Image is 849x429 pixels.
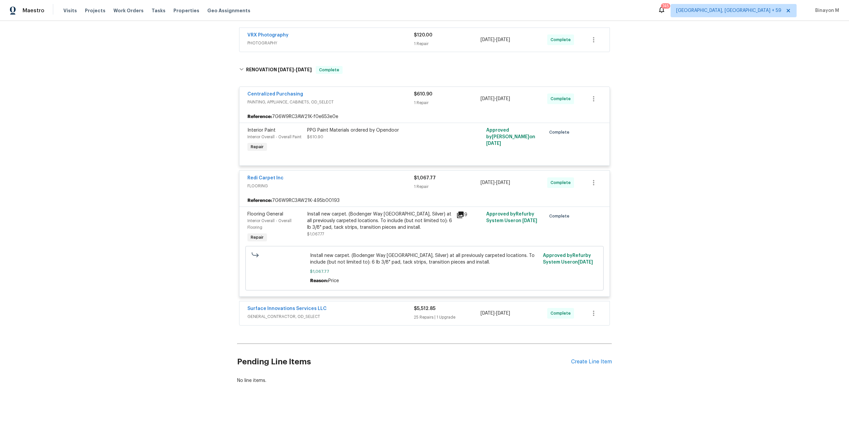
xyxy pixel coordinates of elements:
[571,359,612,365] div: Create Line Item
[247,92,303,96] a: Centralized Purchasing
[85,7,105,14] span: Projects
[247,306,327,311] a: Surface Innovations Services LLC
[486,141,501,146] span: [DATE]
[207,7,250,14] span: Geo Assignments
[152,8,165,13] span: Tasks
[551,36,573,43] span: Complete
[247,99,414,105] span: PAINTING, APPLIANCE, CABINETS, OD_SELECT
[481,95,510,102] span: -
[414,33,432,37] span: $120.00
[414,40,481,47] div: 1 Repair
[247,212,283,216] span: Flooring General
[481,180,494,185] span: [DATE]
[247,135,301,139] span: Interior Overall - Overall Paint
[310,278,328,283] span: Reason:
[248,144,266,150] span: Repair
[414,183,481,190] div: 1 Repair
[247,128,276,133] span: Interior Paint
[307,135,323,139] span: $610.90
[496,96,510,101] span: [DATE]
[247,33,289,37] a: VRX Photography
[310,252,539,266] span: Install new carpet. (Bodenger Way [GEOGRAPHIC_DATA], Silver) at all previously carpeted locations...
[549,129,572,136] span: Complete
[246,66,312,74] h6: RENOVATION
[481,96,494,101] span: [DATE]
[486,128,535,146] span: Approved by [PERSON_NAME] on
[247,313,414,320] span: GENERAL_CONTRACTOR, OD_SELECT
[237,346,571,377] h2: Pending Line Items
[316,67,342,73] span: Complete
[662,3,669,9] div: 745
[307,211,452,231] div: Install new carpet. (Bodenger Way [GEOGRAPHIC_DATA], Silver) at all previously carpeted locations...
[414,92,432,96] span: $610.90
[248,234,266,241] span: Repair
[278,67,312,72] span: -
[247,113,272,120] b: Reference:
[676,7,781,14] span: [GEOGRAPHIC_DATA], [GEOGRAPHIC_DATA] + 59
[496,311,510,316] span: [DATE]
[551,310,573,317] span: Complete
[496,180,510,185] span: [DATE]
[239,111,610,123] div: 7G6W9RC3AW21K-f0e653e0e
[278,67,294,72] span: [DATE]
[481,179,510,186] span: -
[237,377,612,384] div: No line items.
[239,195,610,207] div: 7G6W9RC3AW21K-495b00193
[113,7,144,14] span: Work Orders
[456,211,482,219] div: 9
[247,183,414,189] span: FLOORING
[247,197,272,204] b: Reference:
[63,7,77,14] span: Visits
[296,67,312,72] span: [DATE]
[543,253,593,265] span: Approved by Refurby System User on
[549,213,572,219] span: Complete
[307,127,452,134] div: PPG Paint Materials ordered by Opendoor
[307,232,324,236] span: $1,067.77
[496,37,510,42] span: [DATE]
[481,310,510,317] span: -
[522,218,537,223] span: [DATE]
[481,37,494,42] span: [DATE]
[414,306,435,311] span: $5,512.85
[310,268,539,275] span: $1,067.77
[578,260,593,265] span: [DATE]
[414,99,481,106] div: 1 Repair
[481,311,494,316] span: [DATE]
[23,7,44,14] span: Maestro
[247,219,292,229] span: Interior Overall - Overall Flooring
[247,40,414,46] span: PHOTOGRAPHY
[328,278,339,283] span: Price
[551,179,573,186] span: Complete
[237,59,612,81] div: RENOVATION [DATE]-[DATE]Complete
[486,212,537,223] span: Approved by Refurby System User on
[481,36,510,43] span: -
[414,314,481,321] div: 25 Repairs | 1 Upgrade
[414,176,436,180] span: $1,067.77
[247,176,284,180] a: Redi Carpet Inc
[173,7,199,14] span: Properties
[813,7,839,14] span: Binayon M
[551,95,573,102] span: Complete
